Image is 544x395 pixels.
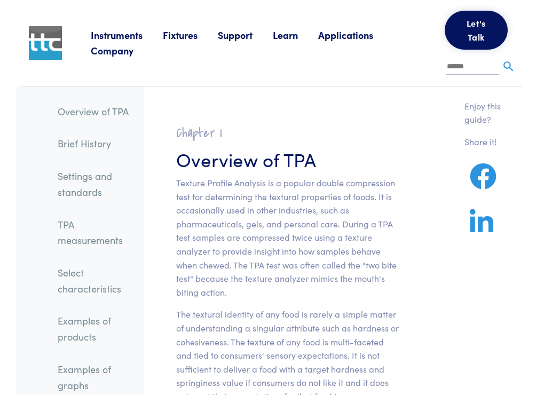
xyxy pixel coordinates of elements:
h2: Chapter I [176,125,400,141]
button: Let's Talk [445,11,508,50]
a: Learn [273,28,318,42]
a: Examples of products [49,309,144,349]
a: Applications [318,28,393,42]
a: Settings and standards [49,164,144,204]
img: ttc_logo_1x1_v1.0.png [29,26,62,59]
a: Support [218,28,273,42]
p: Texture Profile Analysis is a popular double compression test for determining the textural proper... [176,176,400,299]
a: Fixtures [163,28,218,42]
a: Share on LinkedIn [464,222,499,235]
p: Enjoy this guide? [464,99,502,127]
a: Instruments [91,28,163,42]
a: Overview of TPA [49,99,144,124]
a: Select characteristics [49,260,144,301]
h3: Overview of TPA [176,146,400,172]
a: TPA measurements [49,212,144,252]
a: Brief History [49,131,144,156]
p: Share it! [464,135,502,149]
a: Company [91,44,154,57]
